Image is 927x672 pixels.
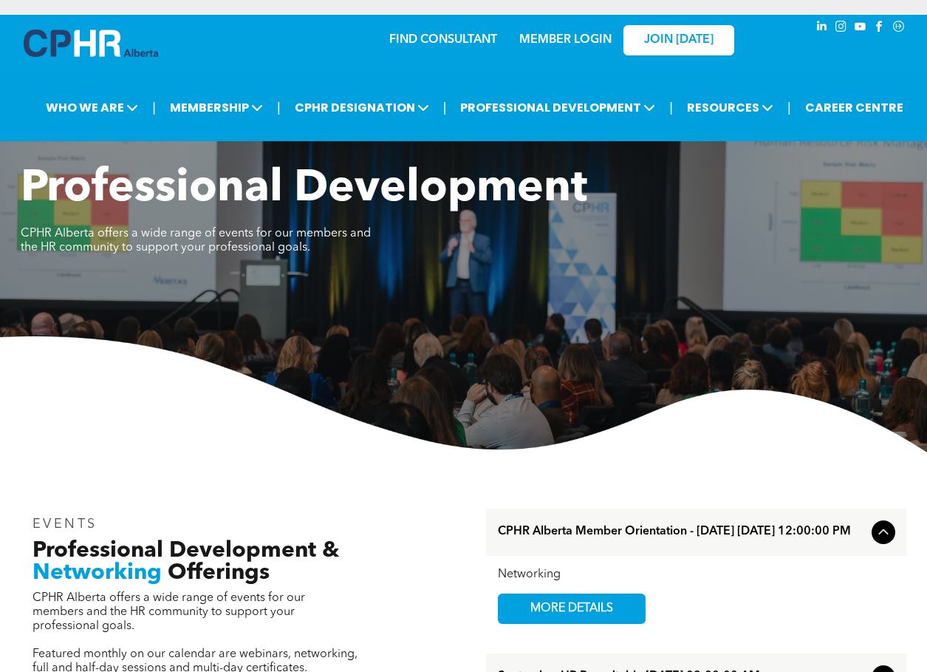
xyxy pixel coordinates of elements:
span: CPHR DESIGNATION [290,94,434,121]
a: instagram [833,18,849,38]
a: CAREER CENTRE [801,94,908,121]
li: | [277,92,281,123]
span: CPHR Alberta offers a wide range of events for our members and the HR community to support your p... [33,592,305,632]
li: | [152,92,156,123]
a: youtube [852,18,869,38]
a: MEMBER LOGIN [519,34,612,46]
img: A blue and white logo for cp alberta [24,30,158,57]
span: Offerings [168,562,270,584]
a: FIND CONSULTANT [389,34,497,46]
a: MORE DETAILS [498,594,646,624]
li: | [669,92,673,123]
li: | [787,92,791,123]
span: CPHR Alberta offers a wide range of events for our members and the HR community to support your p... [21,228,371,254]
span: PROFESSIONAL DEVELOPMENT [456,94,660,121]
div: Networking [498,568,895,582]
a: facebook [872,18,888,38]
span: Networking [33,562,162,584]
span: Professional Development & [33,540,339,562]
span: RESOURCES [683,94,778,121]
span: WHO WE ARE [41,94,143,121]
a: linkedin [814,18,830,38]
span: MORE DETAILS [513,594,630,623]
span: CPHR Alberta Member Orientation - [DATE] [DATE] 12:00:00 PM [498,525,866,539]
span: JOIN [DATE] [644,33,714,47]
a: Social network [891,18,907,38]
span: EVENTS [33,517,98,531]
span: MEMBERSHIP [165,94,267,121]
li: | [443,92,447,123]
span: Professional Development [21,167,587,211]
a: JOIN [DATE] [623,25,734,55]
